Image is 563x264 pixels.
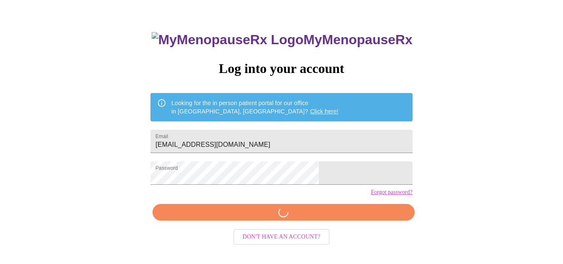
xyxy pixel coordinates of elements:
[152,32,303,48] img: MyMenopauseRx Logo
[150,61,412,76] h3: Log into your account
[152,32,413,48] h3: MyMenopauseRx
[171,96,338,119] div: Looking for the in person patient portal for our office in [GEOGRAPHIC_DATA], [GEOGRAPHIC_DATA]?
[233,229,330,245] button: Don't have an account?
[310,108,338,115] a: Click here!
[371,189,413,196] a: Forgot password?
[243,232,320,242] span: Don't have an account?
[231,233,332,240] a: Don't have an account?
